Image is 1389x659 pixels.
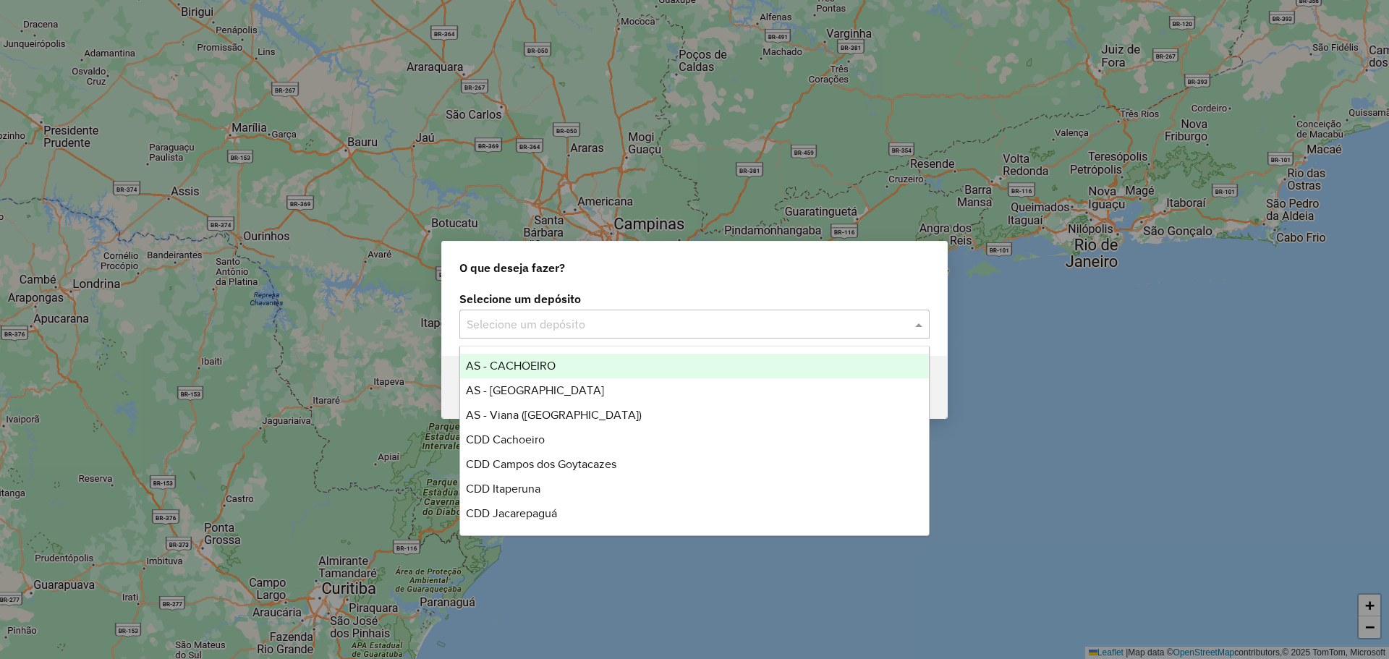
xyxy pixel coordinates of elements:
[459,259,565,276] span: O que deseja fazer?
[466,482,540,495] span: CDD Itaperuna
[466,433,545,446] span: CDD Cachoeiro
[459,346,930,536] ng-dropdown-panel: Options list
[466,409,642,421] span: AS - Viana ([GEOGRAPHIC_DATA])
[466,360,556,372] span: AS - CACHOEIRO
[466,507,557,519] span: CDD Jacarepaguá
[459,290,930,307] label: Selecione um depósito
[466,458,616,470] span: CDD Campos dos Goytacazes
[466,384,604,396] span: AS - [GEOGRAPHIC_DATA]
